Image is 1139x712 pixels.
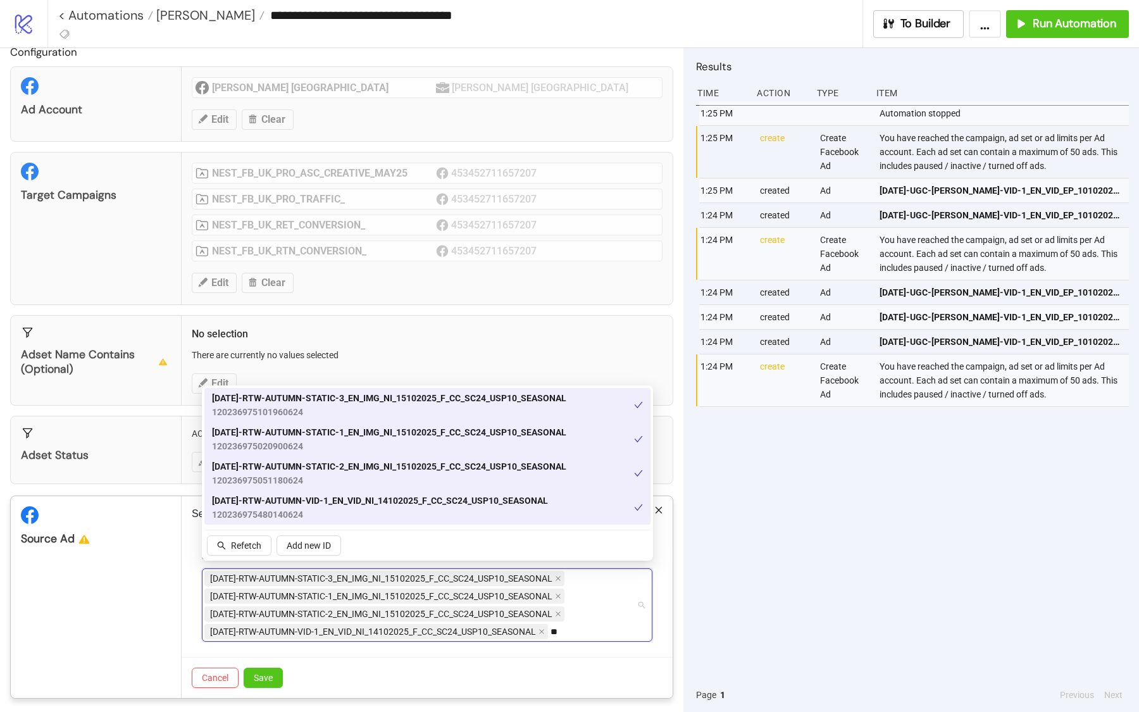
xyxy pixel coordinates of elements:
[759,126,809,178] div: create
[58,9,153,22] a: < Automations
[277,535,341,556] button: Add new ID
[699,305,750,329] div: 1:24 PM
[212,439,566,453] span: 120236975020900624
[192,506,663,522] p: Select one or more Ads
[880,208,1123,222] span: [DATE]-UGC-[PERSON_NAME]-VID-1_EN_VID_EP_10102025_F_CC_SC13_USP7_UGC
[204,388,650,422] div: AD396-RTW-AUTUMN-STATIC-3_EN_IMG_NI_15102025_F_CC_SC24_USP10_SEASONAL
[880,330,1123,354] a: [DATE]-UGC-[PERSON_NAME]-VID-1_EN_VID_EP_10102025_F_CC_SC13_USP7_UGC
[21,532,171,546] div: Source Ad
[819,228,869,280] div: Create Facebook Ad
[880,203,1123,227] a: [DATE]-UGC-[PERSON_NAME]-VID-1_EN_VID_EP_10102025_F_CC_SC13_USP7_UGC
[819,305,869,329] div: Ad
[204,606,564,621] span: AD395-RTW-AUTUMN-STATIC-2_EN_IMG_NI_15102025_F_CC_SC24_USP10_SEASONAL
[231,540,261,551] span: Refetch
[699,330,750,354] div: 1:24 PM
[819,178,869,203] div: Ad
[212,405,566,419] span: 120236975101960624
[880,310,1123,324] span: [DATE]-UGC-[PERSON_NAME]-VID-1_EN_VID_EP_10102025_F_CC_SC13_USP7_UGC
[878,101,1132,125] div: Automation stopped
[207,535,271,556] button: Refetch
[819,354,869,406] div: Create Facebook Ad
[204,490,650,525] div: AD397-RTW-AUTUMN-VID-1_EN_VID_NI_14102025_F_CC_SC24_USP10_SEASONAL
[699,101,750,125] div: 1:25 PM
[555,611,561,617] span: close
[900,16,951,31] span: To Builder
[1056,688,1098,702] button: Previous
[880,184,1123,197] span: [DATE]-UGC-[PERSON_NAME]-VID-1_EN_VID_EP_10102025_F_CC_SC13_USP7_UGC
[759,305,809,329] div: created
[699,354,750,406] div: 1:24 PM
[699,203,750,227] div: 1:24 PM
[153,9,265,22] a: [PERSON_NAME]
[969,10,1001,38] button: ...
[555,575,561,582] span: close
[210,607,552,621] span: [DATE]-RTW-AUTUMN-STATIC-2_EN_IMG_NI_15102025_F_CC_SC24_USP10_SEASONAL
[759,203,809,227] div: created
[819,203,869,227] div: Ad
[217,541,226,550] span: search
[756,81,806,105] div: Action
[1006,10,1129,38] button: Run Automation
[634,469,643,478] span: check
[212,459,566,473] span: [DATE]-RTW-AUTUMN-STATIC-2_EN_IMG_NI_15102025_F_CC_SC24_USP10_SEASONAL
[10,44,673,60] h2: Configuration
[244,668,283,688] button: Save
[212,473,566,487] span: 120236975051180624
[212,494,548,508] span: [DATE]-RTW-AUTUMN-VID-1_EN_VID_NI_14102025_F_CC_SC24_USP10_SEASONAL
[210,571,552,585] span: [DATE]-RTW-AUTUMN-STATIC-3_EN_IMG_NI_15102025_F_CC_SC24_USP10_SEASONAL
[204,571,564,586] span: AD396-RTW-AUTUMN-STATIC-3_EN_IMG_NI_15102025_F_CC_SC24_USP10_SEASONAL
[699,178,750,203] div: 1:25 PM
[759,228,809,280] div: create
[819,280,869,304] div: Ad
[873,10,964,38] button: To Builder
[555,593,561,599] span: close
[696,81,747,105] div: Time
[878,354,1132,406] div: You have reached the campaign, ad set or ad limits per Ad account. Each ad set can contain a maxi...
[287,540,331,551] span: Add new ID
[551,624,559,639] input: Select ad ids from list
[153,7,255,23] span: [PERSON_NAME]
[699,126,750,178] div: 1:25 PM
[538,628,545,635] span: close
[204,589,564,604] span: AD394-RTW-AUTUMN-STATIC-1_EN_IMG_NI_15102025_F_CC_SC24_USP10_SEASONAL
[816,81,866,105] div: Type
[204,422,650,456] div: AD394-RTW-AUTUMN-STATIC-1_EN_IMG_NI_15102025_F_CC_SC24_USP10_SEASONAL
[696,688,716,702] span: Page
[634,503,643,512] span: check
[880,280,1123,304] a: [DATE]-UGC-[PERSON_NAME]-VID-1_EN_VID_EP_10102025_F_CC_SC13_USP7_UGC
[204,456,650,490] div: AD395-RTW-AUTUMN-STATIC-2_EN_IMG_NI_15102025_F_CC_SC24_USP10_SEASONAL
[204,624,548,639] span: AD397-RTW-AUTUMN-VID-1_EN_VID_NI_14102025_F_CC_SC24_USP10_SEASONAL
[716,688,729,702] button: 1
[254,673,273,683] span: Save
[634,401,643,409] span: check
[202,673,228,683] span: Cancel
[759,178,809,203] div: created
[212,425,566,439] span: [DATE]-RTW-AUTUMN-STATIC-1_EN_IMG_NI_15102025_F_CC_SC24_USP10_SEASONAL
[654,506,663,515] span: close
[819,126,869,178] div: Create Facebook Ad
[699,228,750,280] div: 1:24 PM
[880,335,1123,349] span: [DATE]-UGC-[PERSON_NAME]-VID-1_EN_VID_EP_10102025_F_CC_SC13_USP7_UGC
[212,391,566,405] span: [DATE]-RTW-AUTUMN-STATIC-3_EN_IMG_NI_15102025_F_CC_SC24_USP10_SEASONAL
[880,178,1123,203] a: [DATE]-UGC-[PERSON_NAME]-VID-1_EN_VID_EP_10102025_F_CC_SC13_USP7_UGC
[878,126,1132,178] div: You have reached the campaign, ad set or ad limits per Ad account. Each ad set can contain a maxi...
[880,285,1123,299] span: [DATE]-UGC-[PERSON_NAME]-VID-1_EN_VID_EP_10102025_F_CC_SC13_USP7_UGC
[696,58,1129,75] h2: Results
[759,354,809,406] div: create
[210,589,552,603] span: [DATE]-RTW-AUTUMN-STATIC-1_EN_IMG_NI_15102025_F_CC_SC24_USP10_SEASONAL
[759,280,809,304] div: created
[699,280,750,304] div: 1:24 PM
[192,668,239,688] button: Cancel
[1033,16,1116,31] span: Run Automation
[1100,688,1126,702] button: Next
[880,305,1123,329] a: [DATE]-UGC-[PERSON_NAME]-VID-1_EN_VID_EP_10102025_F_CC_SC13_USP7_UGC
[819,330,869,354] div: Ad
[875,81,1129,105] div: Item
[634,435,643,444] span: check
[212,508,548,522] span: 120236975480140624
[878,228,1132,280] div: You have reached the campaign, ad set or ad limits per Ad account. Each ad set can contain a maxi...
[210,625,536,639] span: [DATE]-RTW-AUTUMN-VID-1_EN_VID_NI_14102025_F_CC_SC24_USP10_SEASONAL
[759,330,809,354] div: created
